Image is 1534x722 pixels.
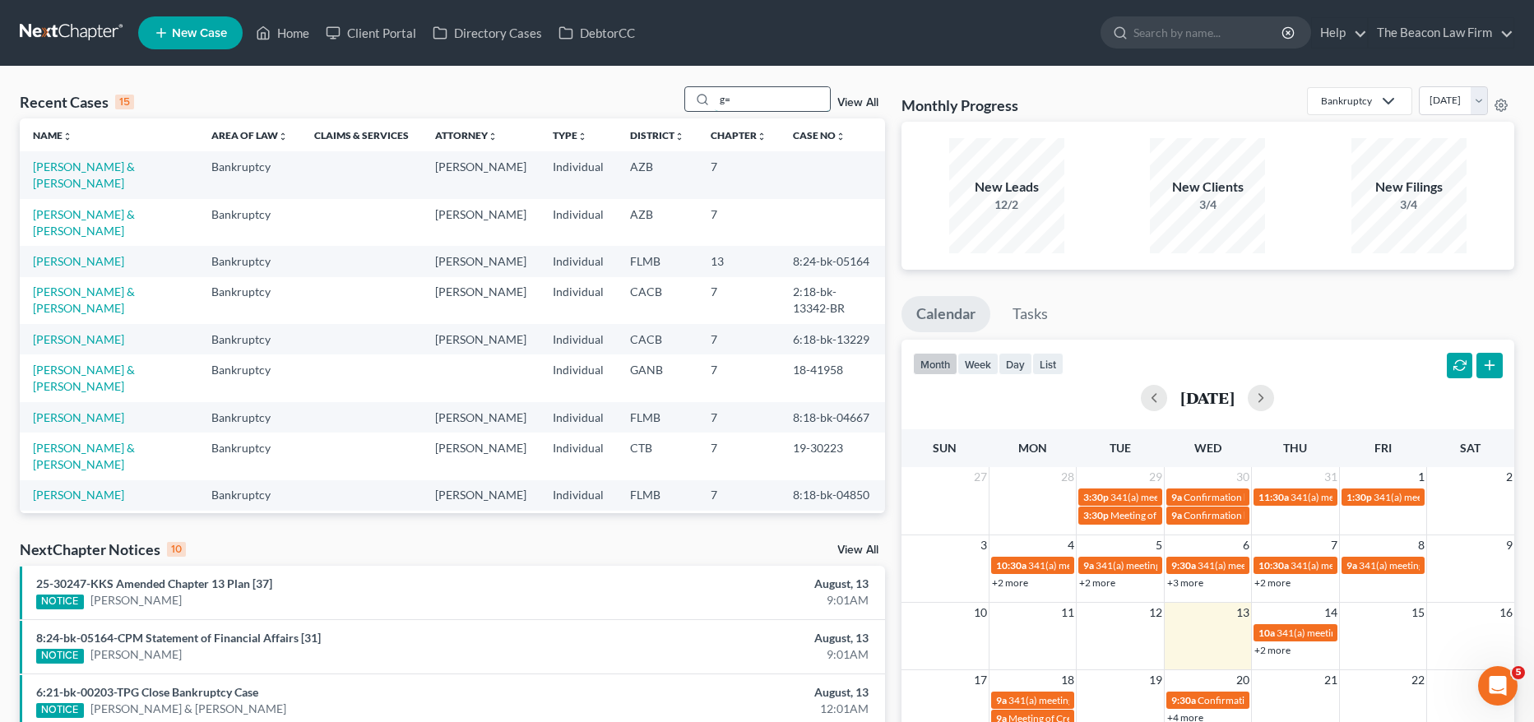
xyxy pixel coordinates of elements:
td: 7 [697,324,780,354]
td: Bankruptcy [198,324,301,354]
a: Directory Cases [424,18,550,48]
td: CTB [617,433,697,479]
span: 8 [1416,535,1426,555]
div: NOTICE [36,595,84,609]
span: Fri [1374,441,1392,455]
span: 341(a) meeting for [PERSON_NAME] & [PERSON_NAME] De [PERSON_NAME] [1028,559,1367,572]
a: Home [248,18,317,48]
a: [PERSON_NAME] [33,254,124,268]
td: AZB [617,511,697,558]
div: August, 13 [602,630,869,646]
div: 10 [167,542,186,557]
td: [PERSON_NAME] [422,433,540,479]
span: 341(a) meeting for [PERSON_NAME] [1008,694,1167,706]
span: 9a [1171,509,1182,521]
span: 3 [979,535,989,555]
div: Recent Cases [20,92,134,112]
div: 9:01AM [602,592,869,609]
span: 31 [1323,467,1339,487]
div: 3/4 [1150,197,1265,213]
td: 8:18-bk-04667 [780,402,885,433]
div: 12/2 [949,197,1064,213]
div: New Clients [1150,178,1265,197]
td: 2:18-bk-13342-BR [780,277,885,324]
i: unfold_more [278,132,288,141]
a: Client Portal [317,18,424,48]
td: 18-41958 [780,354,885,401]
span: 22 [1410,670,1426,690]
span: 2 [1504,467,1514,487]
td: Individual [540,480,617,511]
a: DebtorCC [550,18,643,48]
span: 341(a) meeting for [PERSON_NAME] [1096,559,1254,572]
span: 30 [1235,467,1251,487]
span: Tue [1110,441,1131,455]
td: 7 [697,277,780,324]
a: Help [1312,18,1367,48]
span: 14 [1323,603,1339,622]
a: [PERSON_NAME] & [PERSON_NAME] [33,207,135,238]
td: 7 [697,354,780,401]
span: 15 [1410,603,1426,622]
span: 10a [1258,627,1275,639]
td: FLMB [617,246,697,276]
input: Search by name... [715,87,830,111]
td: Individual [540,433,617,479]
span: 19 [1147,670,1164,690]
span: 28 [1059,467,1076,487]
a: 25-30247-KKS Amended Chapter 13 Plan [37] [36,576,272,590]
td: [PERSON_NAME] [422,151,540,198]
i: unfold_more [63,132,72,141]
span: 10:30a [1258,559,1289,572]
span: 9:30a [1171,559,1196,572]
div: 15 [115,95,134,109]
a: View All [837,544,878,556]
a: +3 more [1167,576,1203,589]
td: Bankruptcy [198,433,301,479]
span: Confirmation hearing for [PERSON_NAME] & [PERSON_NAME] [1184,509,1458,521]
td: Bankruptcy [198,511,301,558]
td: Bankruptcy [198,246,301,276]
td: 7 [697,151,780,198]
button: week [957,353,999,375]
span: Sun [933,441,957,455]
span: Wed [1194,441,1221,455]
td: Individual [540,151,617,198]
span: 341(a) meeting for [PERSON_NAME] [1277,627,1435,639]
th: Claims & Services [301,118,422,151]
a: [PERSON_NAME] [33,332,124,346]
a: Case Nounfold_more [793,129,846,141]
td: 8:24-bk-05164 [780,246,885,276]
a: [PERSON_NAME] & [PERSON_NAME] [90,701,286,717]
span: 21 [1323,670,1339,690]
a: +2 more [1079,576,1115,589]
span: 13 [1235,603,1251,622]
span: 20 [1235,670,1251,690]
td: Individual [540,246,617,276]
td: Bankruptcy [198,199,301,246]
div: New Filings [1351,178,1467,197]
td: AZB [617,199,697,246]
a: 8:24-bk-05164-CPM Statement of Financial Affairs [31] [36,631,321,645]
a: [PERSON_NAME] & [PERSON_NAME] [33,441,135,471]
a: Districtunfold_more [630,129,684,141]
td: Bankruptcy [198,402,301,433]
td: 7 [697,199,780,246]
td: FLMB [617,402,697,433]
span: 9 [1504,535,1514,555]
span: 11:30a [1258,491,1289,503]
a: Calendar [901,296,990,332]
span: 11 [1059,603,1076,622]
span: 9a [1346,559,1357,572]
td: CACB [617,277,697,324]
span: 341(a) meeting for [PERSON_NAME] [1291,559,1449,572]
span: New Case [172,27,227,39]
i: unfold_more [488,132,498,141]
a: Attorneyunfold_more [435,129,498,141]
i: unfold_more [577,132,587,141]
span: 341(a) meeting for [PERSON_NAME] [1374,491,1532,503]
div: 3/4 [1351,197,1467,213]
div: NOTICE [36,649,84,664]
td: Bankruptcy [198,354,301,401]
td: 7 [697,402,780,433]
